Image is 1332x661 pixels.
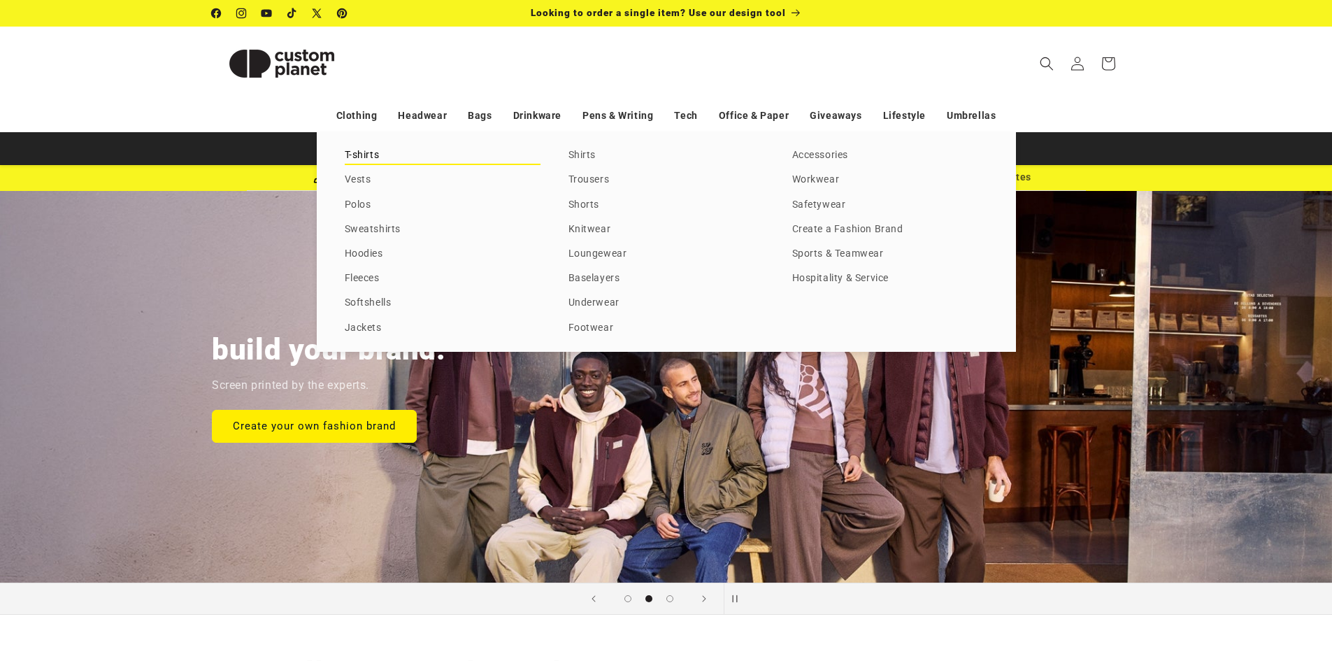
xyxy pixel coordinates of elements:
[617,588,638,609] button: Load slide 1 of 3
[212,32,352,95] img: Custom Planet
[212,409,417,442] a: Create your own fashion brand
[674,104,697,128] a: Tech
[345,319,540,338] a: Jackets
[212,331,446,369] h2: build your brand.
[568,269,764,288] a: Baselayers
[792,196,988,215] a: Safetywear
[792,146,988,165] a: Accessories
[568,171,764,190] a: Trousers
[568,196,764,215] a: Shorts
[212,376,369,396] p: Screen printed by the experts.
[883,104,926,128] a: Lifestyle
[568,245,764,264] a: Loungewear
[792,269,988,288] a: Hospitality & Service
[582,104,653,128] a: Pens & Writing
[468,104,492,128] a: Bags
[513,104,561,128] a: Drinkware
[531,7,786,18] span: Looking to order a single item? Use our design tool
[792,220,988,239] a: Create a Fashion Brand
[792,171,988,190] a: Workwear
[345,196,540,215] a: Polos
[345,269,540,288] a: Fleeces
[810,104,861,128] a: Giveaways
[578,583,609,614] button: Previous slide
[345,146,540,165] a: T-shirts
[719,104,789,128] a: Office & Paper
[568,294,764,313] a: Underwear
[947,104,996,128] a: Umbrellas
[792,245,988,264] a: Sports & Teamwear
[336,104,378,128] a: Clothing
[345,171,540,190] a: Vests
[659,588,680,609] button: Load slide 3 of 3
[724,583,754,614] button: Pause slideshow
[1031,48,1062,79] summary: Search
[1098,510,1332,661] iframe: Chat Widget
[206,27,357,100] a: Custom Planet
[345,294,540,313] a: Softshells
[568,146,764,165] a: Shirts
[345,245,540,264] a: Hoodies
[345,220,540,239] a: Sweatshirts
[638,588,659,609] button: Load slide 2 of 3
[689,583,719,614] button: Next slide
[568,220,764,239] a: Knitwear
[568,319,764,338] a: Footwear
[398,104,447,128] a: Headwear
